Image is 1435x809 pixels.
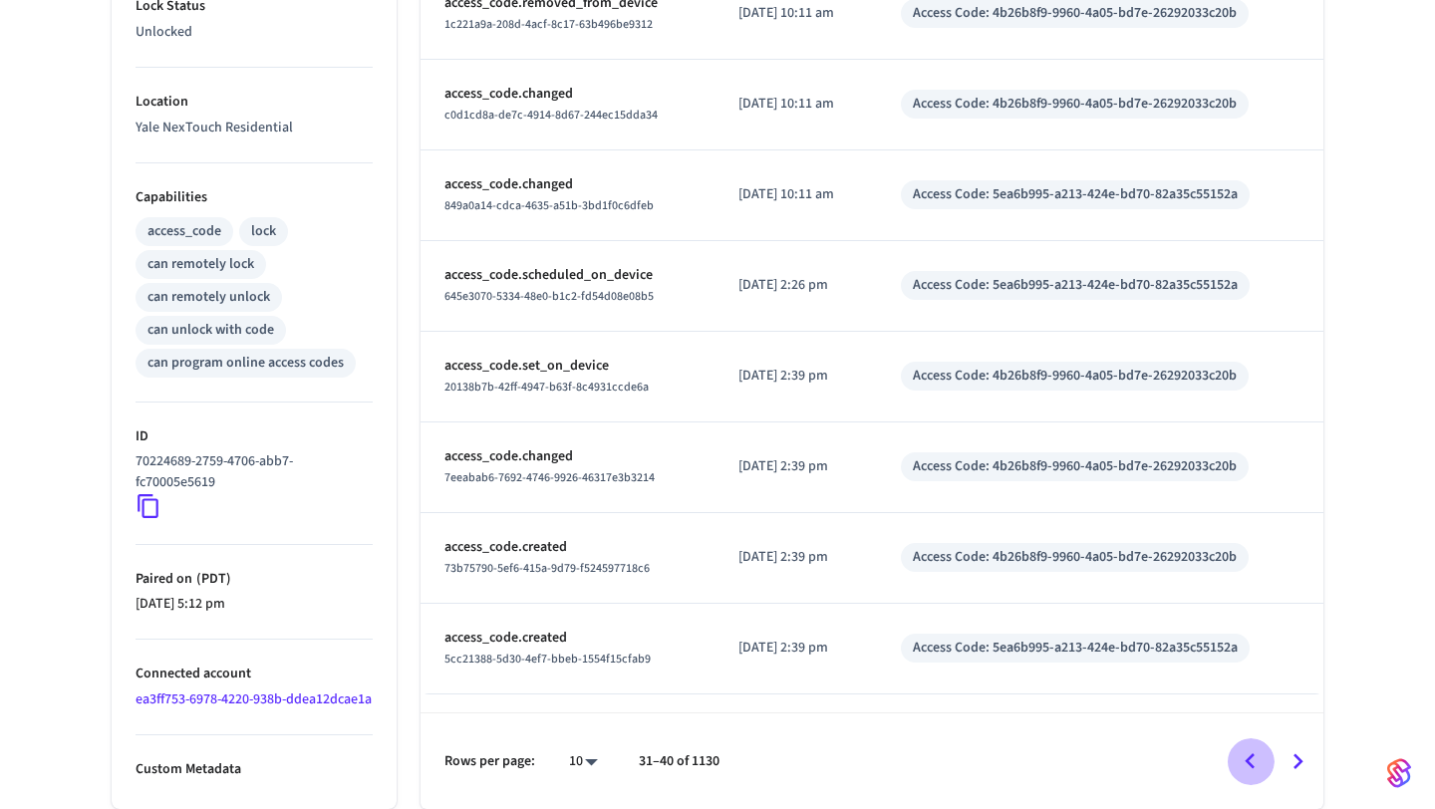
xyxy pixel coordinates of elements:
p: [DATE] 10:11 am [738,184,852,205]
p: [DATE] 10:11 am [738,3,852,24]
div: Access Code: 5ea6b995-a213-424e-bd70-82a35c55152a [913,275,1238,296]
p: access_code.scheduled_on_device [444,265,691,286]
span: 7eeabab6-7692-4746-9926-46317e3b3214 [444,469,655,486]
p: Custom Metadata [136,759,373,780]
img: SeamLogoGradient.69752ec5.svg [1387,757,1411,789]
p: access_code.created [444,537,691,558]
div: can remotely lock [147,254,254,275]
span: 1c221a9a-208d-4acf-8c17-63b496be9312 [444,16,653,33]
p: Rows per page: [444,751,535,772]
a: ea3ff753-6978-4220-938b-ddea12dcae1a [136,689,372,709]
p: [DATE] 5:12 pm [136,594,373,615]
p: Capabilities [136,187,373,208]
p: Paired on [136,569,373,590]
p: 31–40 of 1130 [639,751,719,772]
button: Go to previous page [1227,738,1274,785]
p: [DATE] 2:39 pm [738,638,852,659]
div: Access Code: 5ea6b995-a213-424e-bd70-82a35c55152a [913,638,1238,659]
span: ( PDT ) [192,569,231,589]
p: [DATE] 10:11 am [738,94,852,115]
p: access_code.changed [444,174,691,195]
p: access_code.created [444,628,691,649]
p: [DATE] 2:39 pm [738,547,852,568]
span: 645e3070-5334-48e0-b1c2-fd54d08e08b5 [444,288,654,305]
div: 10 [559,747,607,776]
div: Access Code: 4b26b8f9-9960-4a05-bd7e-26292033c20b [913,456,1237,477]
div: Access Code: 4b26b8f9-9960-4a05-bd7e-26292033c20b [913,94,1237,115]
div: can remotely unlock [147,287,270,308]
p: access_code.set_on_device [444,356,691,377]
button: Go to next page [1275,738,1321,785]
div: lock [251,221,276,242]
div: Access Code: 4b26b8f9-9960-4a05-bd7e-26292033c20b [913,3,1237,24]
div: Access Code: 5ea6b995-a213-424e-bd70-82a35c55152a [913,184,1238,205]
span: 849a0a14-cdca-4635-a51b-3bd1f0c6dfeb [444,197,654,214]
p: access_code.changed [444,446,691,467]
p: Location [136,92,373,113]
p: Yale NexTouch Residential [136,118,373,138]
span: 5cc21388-5d30-4ef7-bbeb-1554f15cfab9 [444,651,651,668]
span: c0d1cd8a-de7c-4914-8d67-244ec15dda34 [444,107,658,124]
p: 70224689-2759-4706-abb7-fc70005e5619 [136,451,365,493]
span: 20138b7b-42ff-4947-b63f-8c4931ccde6a [444,379,649,396]
p: Unlocked [136,22,373,43]
p: [DATE] 2:39 pm [738,366,852,387]
div: Access Code: 4b26b8f9-9960-4a05-bd7e-26292033c20b [913,547,1237,568]
div: Access Code: 4b26b8f9-9960-4a05-bd7e-26292033c20b [913,366,1237,387]
p: ID [136,426,373,447]
p: access_code.changed [444,84,691,105]
span: 73b75790-5ef6-415a-9d79-f524597718c6 [444,560,650,577]
div: access_code [147,221,221,242]
p: [DATE] 2:26 pm [738,275,852,296]
p: [DATE] 2:39 pm [738,456,852,477]
div: can unlock with code [147,320,274,341]
div: can program online access codes [147,353,344,374]
p: Connected account [136,664,373,684]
